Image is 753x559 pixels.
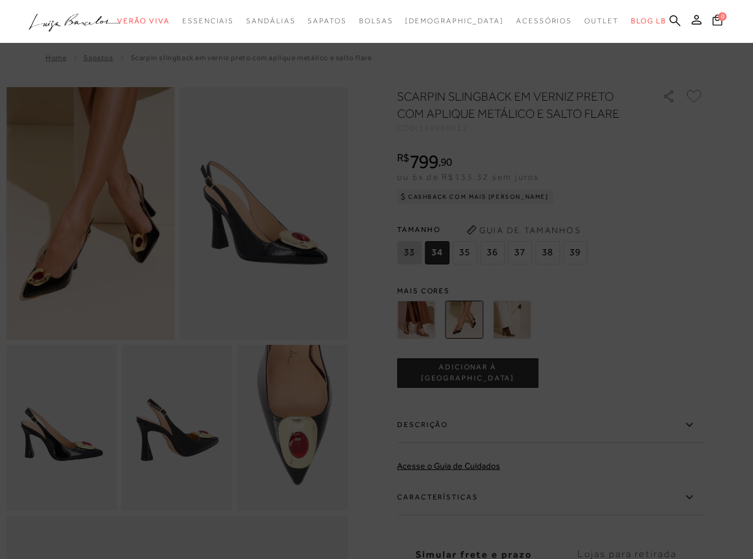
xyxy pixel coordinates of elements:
[117,10,170,33] a: categoryNavScreenReaderText
[307,17,346,25] span: Sapatos
[516,10,572,33] a: categoryNavScreenReaderText
[718,12,727,21] span: 0
[405,10,504,33] a: noSubCategoriesText
[307,10,346,33] a: categoryNavScreenReaderText
[631,17,666,25] span: BLOG LB
[359,17,393,25] span: Bolsas
[117,17,170,25] span: Verão Viva
[182,17,234,25] span: Essenciais
[516,17,572,25] span: Acessórios
[182,10,234,33] a: categoryNavScreenReaderText
[584,10,619,33] a: categoryNavScreenReaderText
[631,10,666,33] a: BLOG LB
[246,10,295,33] a: categoryNavScreenReaderText
[405,17,504,25] span: [DEMOGRAPHIC_DATA]
[246,17,295,25] span: Sandálias
[709,13,726,30] button: 0
[359,10,393,33] a: categoryNavScreenReaderText
[584,17,619,25] span: Outlet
